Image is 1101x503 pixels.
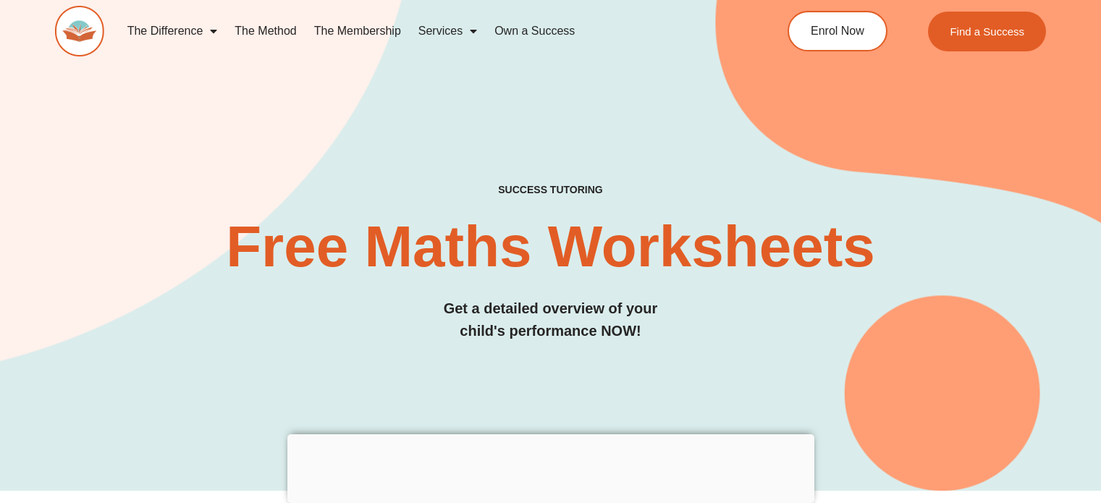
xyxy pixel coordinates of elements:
[788,11,887,51] a: Enrol Now
[928,12,1046,51] a: Find a Success
[486,14,583,48] a: Own a Success
[950,26,1024,37] span: Find a Success
[226,14,305,48] a: The Method
[287,434,814,499] iframe: Advertisement
[119,14,731,48] nav: Menu
[305,14,410,48] a: The Membership
[55,297,1046,342] h3: Get a detailed overview of your child's performance NOW!
[55,184,1046,196] h4: SUCCESS TUTORING​
[410,14,486,48] a: Services
[811,25,864,37] span: Enrol Now
[119,14,227,48] a: The Difference
[55,218,1046,276] h2: Free Maths Worksheets​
